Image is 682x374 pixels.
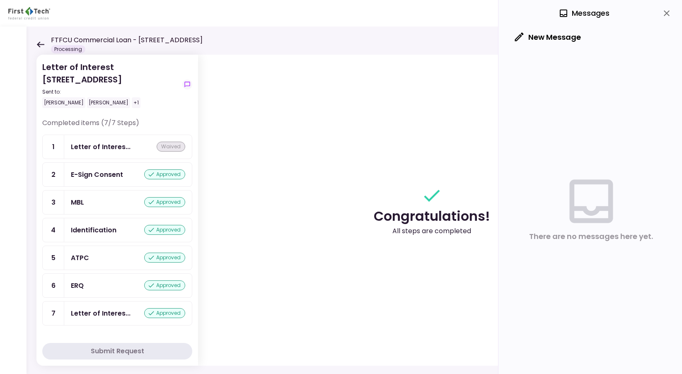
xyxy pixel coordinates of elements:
div: ERQ [71,280,84,291]
div: Letter of Interest [71,308,131,319]
div: All steps are completed [392,226,471,236]
div: Congratulations! [374,206,490,226]
div: 4 [43,218,64,242]
div: 3 [43,191,64,214]
a: 4Identificationapproved [42,218,192,242]
button: New Message [508,27,588,48]
h1: FTFCU Commercial Loan - [STREET_ADDRESS] [51,35,203,45]
div: Letter of Interest [STREET_ADDRESS] [42,61,179,108]
div: [PERSON_NAME] [42,97,85,108]
div: approved [144,169,185,179]
div: 5 [43,246,64,270]
div: MBL [71,197,84,208]
div: 2 [43,163,64,186]
div: approved [144,197,185,207]
div: E-Sign Consent [71,169,123,180]
button: close [660,6,674,20]
a: 3MBLapproved [42,190,192,215]
div: 1 [43,135,64,159]
div: Sent to: [42,88,179,96]
a: 2E-Sign Consentapproved [42,162,192,187]
button: Submit Request [42,343,192,360]
div: waived [157,142,185,152]
div: approved [144,253,185,263]
div: 7 [43,302,64,325]
div: approved [144,280,185,290]
a: 5ATPCapproved [42,246,192,270]
div: Letter of Interest [71,142,131,152]
div: ATPC [71,253,89,263]
div: approved [144,225,185,235]
a: 7Letter of Interestapproved [42,301,192,326]
div: Processing [51,45,85,53]
div: [PERSON_NAME] [87,97,130,108]
button: show-messages [182,80,192,89]
img: Partner icon [8,7,50,19]
div: Messages [559,7,609,19]
div: Submit Request [91,346,144,356]
a: 6ERQapproved [42,273,192,298]
div: Identification [71,225,116,235]
a: 1Letter of Interestwaived [42,135,192,159]
div: +1 [132,97,140,108]
div: approved [144,308,185,318]
div: There are no messages here yet. [529,230,653,243]
div: 6 [43,274,64,297]
div: Completed items (7/7 Steps) [42,118,192,135]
